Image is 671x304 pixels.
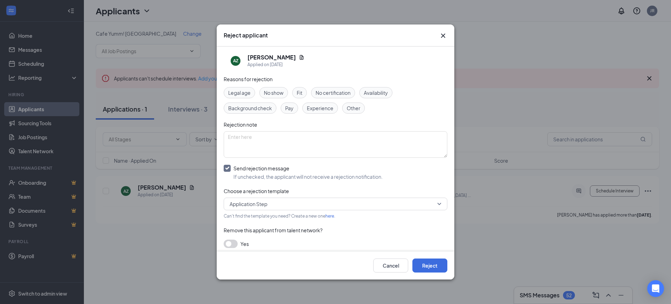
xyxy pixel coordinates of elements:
button: Cancel [373,259,408,273]
span: Can't find the template you need? Create a new one . [224,213,335,219]
span: Experience [307,104,333,112]
span: Reasons for rejection [224,76,273,82]
svg: Cross [439,31,447,40]
div: AZ [233,58,238,64]
div: Applied on [DATE] [247,61,304,68]
span: Choose a rejection template [224,188,289,194]
span: Application Step [230,199,267,209]
svg: Document [299,55,304,60]
h5: [PERSON_NAME] [247,54,296,61]
div: Open Intercom Messenger [647,280,664,297]
a: here [325,213,334,219]
button: Reject [412,259,447,273]
span: Rejection note [224,121,257,128]
span: Pay [285,104,294,112]
h3: Reject applicant [224,31,268,39]
span: Remove this applicant from talent network? [224,227,323,233]
span: No show [264,89,283,97]
span: Fit [297,89,302,97]
span: Legal age [228,89,251,97]
span: Yes [240,240,249,248]
button: Close [439,31,447,40]
span: Background check [228,104,272,112]
span: Other [347,104,360,112]
span: Availability [364,89,388,97]
span: No certification [316,89,351,97]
